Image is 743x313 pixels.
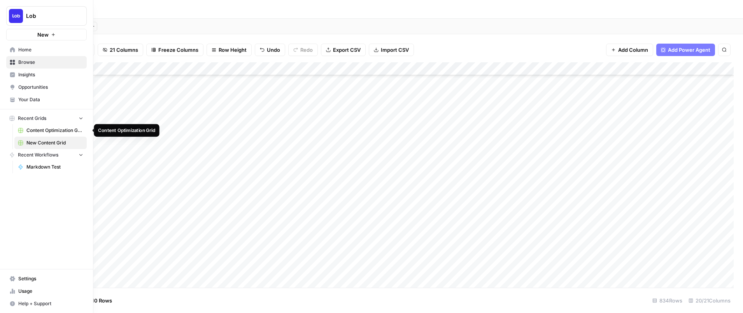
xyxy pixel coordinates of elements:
span: Settings [18,275,83,282]
span: Import CSV [381,46,409,54]
span: Add 10 Rows [81,297,112,304]
button: Import CSV [369,44,414,56]
span: Export CSV [333,46,361,54]
span: Recent Workflows [18,151,58,158]
a: Content Optimization Grid [14,124,87,137]
button: New [6,29,87,40]
button: Freeze Columns [146,44,203,56]
span: Browse [18,59,83,66]
a: Your Data [6,93,87,106]
span: Add Column [618,46,648,54]
div: 834 Rows [649,294,685,307]
span: Undo [267,46,280,54]
button: Recent Grids [6,113,87,124]
a: Markdown Test [14,161,87,173]
span: 21 Columns [110,46,138,54]
div: Content Optimization Grid [98,127,155,134]
span: Add Power Agent [668,46,710,54]
button: Workspace: Lob [6,6,87,26]
span: Help + Support [18,300,83,307]
a: Insights [6,69,87,81]
a: Usage [6,285,87,297]
a: Opportunities [6,81,87,93]
span: Markdown Test [26,164,83,171]
span: New Content Grid [26,139,83,146]
span: Content Optimization Grid [26,127,83,134]
span: Row Height [219,46,247,54]
button: Add Column [606,44,653,56]
span: Insights [18,71,83,78]
span: Opportunities [18,84,83,91]
span: Lob [26,12,73,20]
a: New Content Grid [14,137,87,149]
button: Export CSV [321,44,366,56]
span: Freeze Columns [158,46,198,54]
span: Redo [300,46,313,54]
button: Add Power Agent [656,44,715,56]
span: Recent Grids [18,115,46,122]
span: Your Data [18,96,83,103]
button: Row Height [207,44,252,56]
button: Undo [255,44,285,56]
button: Recent Workflows [6,149,87,161]
span: New [37,31,49,39]
button: Redo [288,44,318,56]
a: Settings [6,273,87,285]
button: Help + Support [6,297,87,310]
a: Home [6,44,87,56]
span: Home [18,46,83,53]
div: 20/21 Columns [685,294,734,307]
img: Lob Logo [9,9,23,23]
button: 21 Columns [98,44,143,56]
span: Usage [18,288,83,295]
a: Browse [6,56,87,69]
